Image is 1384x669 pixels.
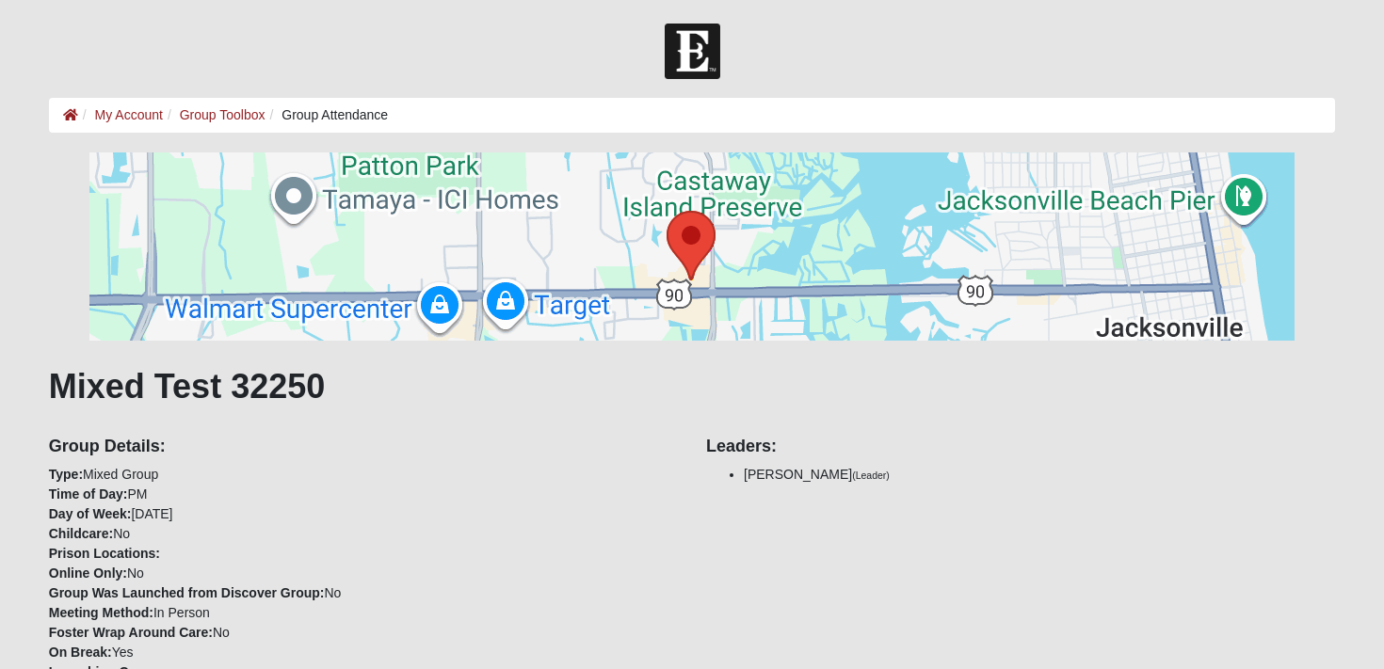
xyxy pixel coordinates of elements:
[49,526,113,541] strong: Childcare:
[49,546,160,561] strong: Prison Locations:
[665,24,720,79] img: Church of Eleven22 Logo
[49,366,1336,406] h1: Mixed Test 32250
[706,437,1335,457] h4: Leaders:
[49,585,325,600] strong: Group Was Launched from Discover Group:
[49,565,127,581] strong: Online Only:
[49,506,132,521] strong: Day of Week:
[49,625,213,640] strong: Foster Wrap Around Care:
[180,107,266,122] a: Group Toolbox
[852,470,890,481] small: (Leader)
[95,107,163,122] a: My Account
[49,437,678,457] h4: Group Details:
[744,465,1335,485] li: [PERSON_NAME]
[266,105,389,125] li: Group Attendance
[49,605,153,620] strong: Meeting Method:
[49,467,83,482] strong: Type:
[49,486,128,502] strong: Time of Day:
